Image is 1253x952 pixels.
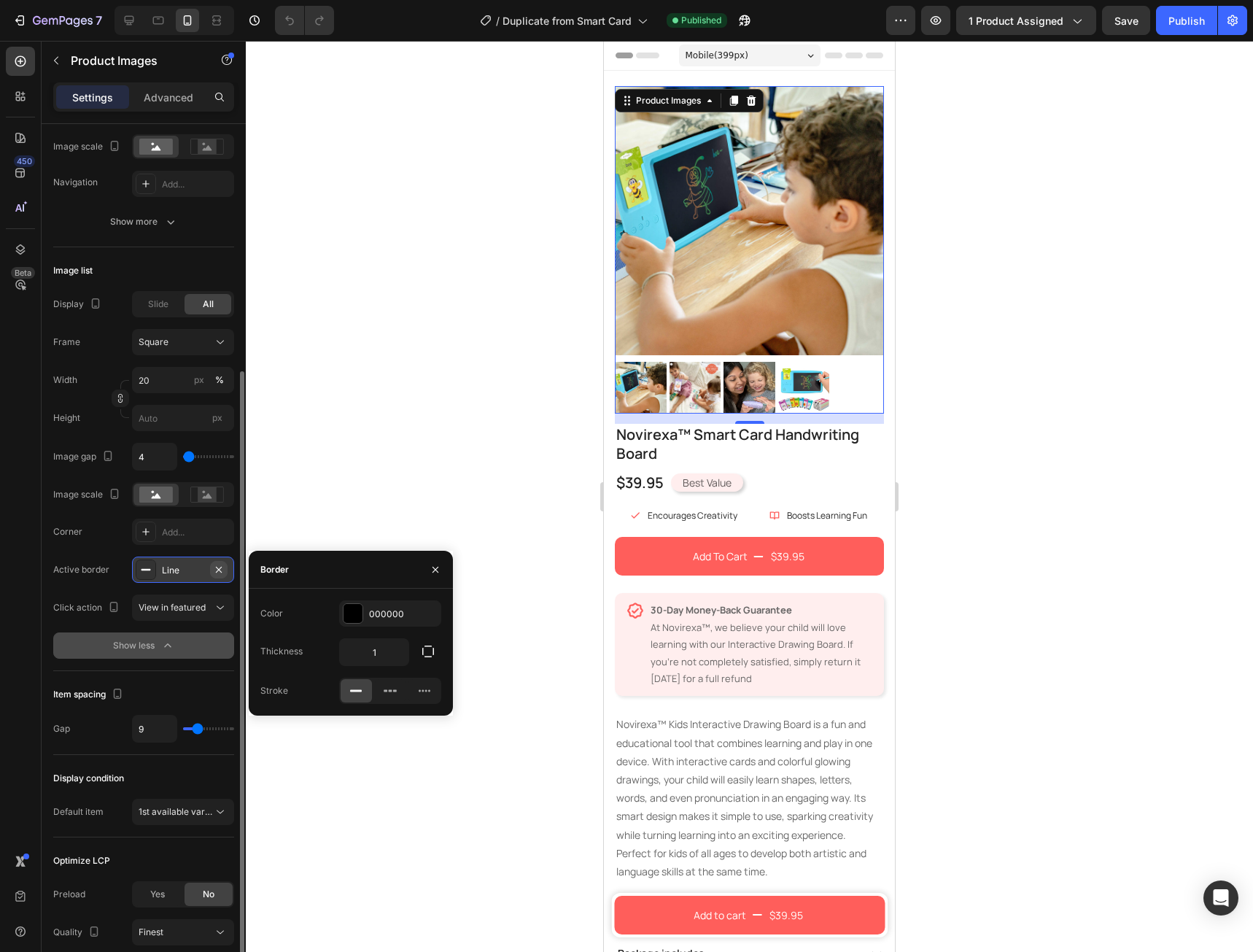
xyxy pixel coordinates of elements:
span: Save [1114,15,1138,27]
span: No [203,888,214,901]
span: Finest [139,926,163,937]
label: Height [53,411,80,425]
span: Published [681,14,721,27]
div: Corner [53,525,82,538]
div: Quality [53,923,103,943]
div: Navigation [53,176,98,189]
div: Thickness [260,645,303,658]
div: Image list [53,264,93,277]
p: Advanced [144,90,193,105]
div: Item spacing [53,685,126,705]
button: px [211,371,228,389]
span: / [496,13,500,28]
button: 1 product assigned [956,6,1096,35]
div: Image scale [53,485,123,505]
button: Finest [132,919,234,945]
p: 7 [96,12,102,29]
button: Square [132,329,234,355]
button: Show more [53,209,234,235]
input: px [132,405,234,431]
span: 1st available variant [139,806,220,817]
button: 7 [6,6,109,35]
div: Click action [53,598,123,618]
div: 000000 [369,608,438,621]
p: Settings [72,90,113,105]
span: Yes [150,888,165,901]
input: Auto [133,444,176,470]
button: % [190,371,208,389]
div: Active border [53,563,109,576]
div: Gap [53,722,70,735]
div: Open Intercom Messenger [1203,881,1238,916]
div: Undo/Redo [275,6,334,35]
span: Square [139,336,168,349]
div: px [194,374,204,387]
button: Show less [53,632,234,659]
label: Width [53,374,77,387]
p: Product Images [71,52,195,69]
span: 1 product assigned [969,13,1063,28]
div: Optimize LCP [53,854,110,867]
button: Save [1102,6,1150,35]
div: Add... [162,178,230,191]
div: Add... [162,526,230,539]
div: Display [53,295,104,314]
span: View in featured [139,602,206,613]
button: View in featured [132,595,234,621]
button: Publish [1156,6,1217,35]
div: Show more [110,214,178,229]
div: Image gap [53,447,117,467]
div: Display condition [53,772,124,785]
span: Slide [148,298,168,311]
div: Stroke [260,684,288,697]
input: Auto [340,639,408,665]
button: 1st available variant [132,799,234,825]
div: Publish [1168,13,1205,28]
div: 450 [14,155,35,167]
iframe: Design area [604,41,895,952]
label: Frame [53,336,80,349]
div: Image scale [53,137,123,157]
div: Line [162,564,204,577]
input: px% [132,367,234,393]
span: Duplicate from Smart Card [503,13,632,28]
input: Auto [133,716,176,742]
div: Default item [53,805,104,819]
span: All [203,298,214,311]
div: Border [260,563,289,576]
div: Preload [53,888,85,901]
div: Color [260,607,283,620]
div: Show less [113,638,175,653]
div: % [215,374,224,387]
div: Beta [11,267,35,279]
span: px [212,412,222,423]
